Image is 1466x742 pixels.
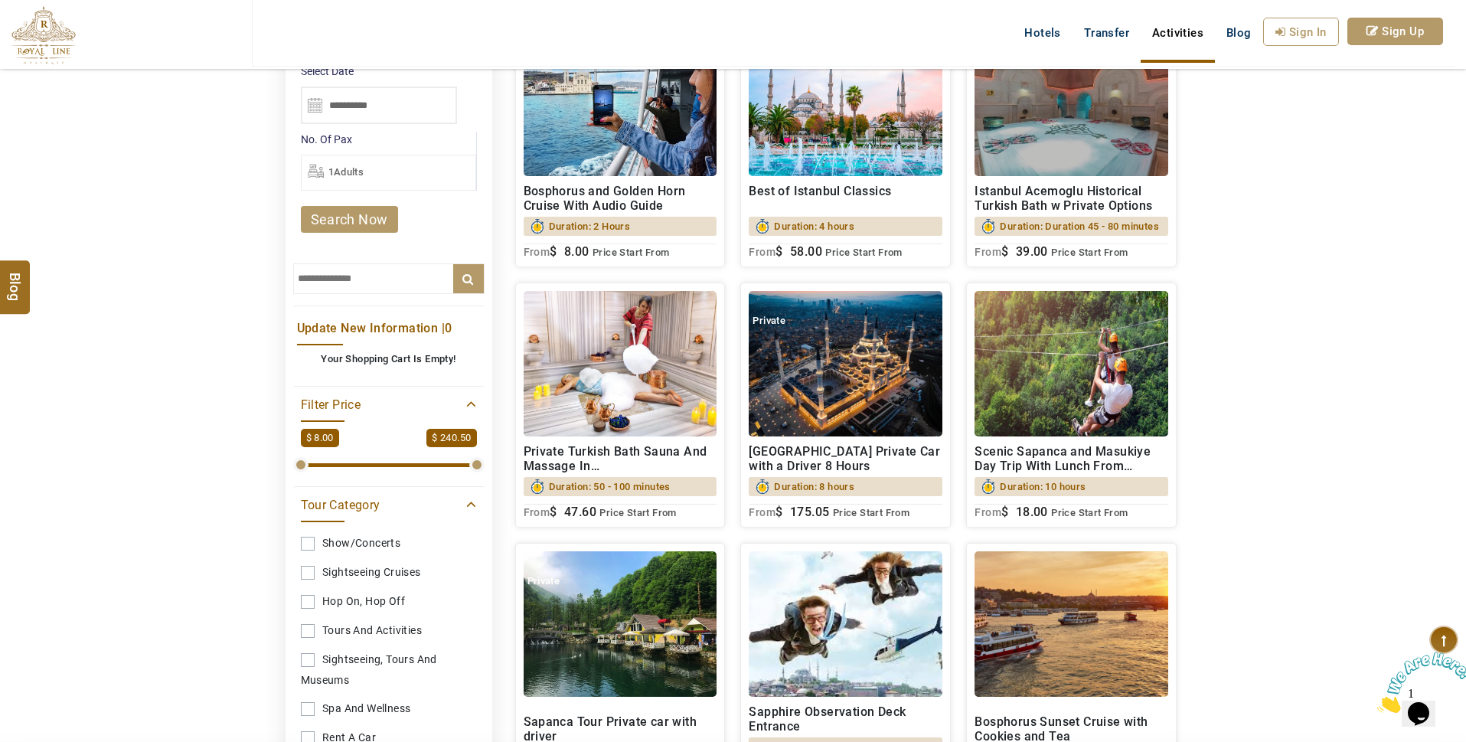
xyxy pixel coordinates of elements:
[1001,244,1008,259] span: $
[301,394,477,413] a: Filter Price
[593,247,669,258] span: Price Start From
[825,247,902,258] span: Price Start From
[975,444,1168,473] h2: Scenic Sapanca and Masukiye Day Trip With Lunch From [GEOGRAPHIC_DATA]
[1347,18,1443,45] a: Sign Up
[966,283,1177,528] a: Scenic Sapanca and Masukiye Day Trip With Lunch From [GEOGRAPHIC_DATA]Duration: 10 hoursFrom$ 18....
[774,477,854,496] span: Duration: 8 hours
[301,587,477,616] a: Hop On, Hop Off
[524,444,717,473] h2: Private Turkish Bath Sauna And Massage In [GEOGRAPHIC_DATA]
[740,22,951,267] a: Best of Istanbul ClassicsDuration: 4 hoursFrom$ 58.00 Price Start From
[966,22,1177,267] a: Istanbul Acemoglu Historical Turkish Bath w Private OptionsDuration: Duration 45 - 80 minutesFrom...
[527,575,560,587] span: Private
[749,506,775,518] sub: From
[524,184,717,213] h2: Bosphorus and Golden Horn Cruise With Audio Guide
[749,704,942,734] h2: Sapphire Observation Deck Entrance
[774,217,854,236] span: Duration: 4 hours
[11,6,76,64] img: The Royal Line Holidays
[775,505,782,519] span: $
[301,529,477,557] a: Show/Concerts
[524,551,717,697] img: sapanca.jpg
[1016,505,1048,519] span: 18.00
[564,505,596,519] span: 47.60
[6,6,101,67] img: Chat attention grabber
[975,291,1168,436] img: zipline.jpg
[790,505,829,519] span: 175.05
[549,477,671,496] span: Duration: 50 - 100 minutes
[1000,217,1159,236] span: Duration: Duration 45 - 80 minutes
[975,246,1001,258] sub: From
[550,505,557,519] span: $
[749,291,942,436] img: camlica_mosque.jpg
[1051,247,1128,258] span: Price Start From
[524,246,550,258] sub: From
[301,616,477,645] a: Tours and Activities
[599,507,676,518] span: Price Start From
[301,646,477,694] a: Sightseeing, tours and museums
[1013,18,1072,48] a: Hotels
[1371,646,1466,719] iframe: chat widget
[740,283,951,528] a: Private[GEOGRAPHIC_DATA] Private Car with a Driver 8 HoursDuration: 8 hoursFrom$ 175.05 Price Sta...
[975,184,1168,213] h2: Istanbul Acemoglu Historical Turkish Bath w Private Options
[753,315,785,326] span: Private
[550,244,557,259] span: $
[833,507,909,518] span: Price Start From
[328,166,364,178] span: 1Adults
[975,506,1001,518] sub: From
[749,246,775,258] sub: From
[524,506,550,518] sub: From
[749,444,942,473] h2: [GEOGRAPHIC_DATA] Private Car with a Driver 8 Hours
[549,217,631,236] span: Duration: 2 Hours
[1000,477,1086,496] span: Duration: 10 hours
[749,184,942,213] h2: Best of Istanbul Classics
[775,244,782,259] span: $
[975,551,1168,697] img: Istanbul_Bosphorus_Sunset_Cruise.jpg
[1226,26,1252,40] span: Blog
[515,283,726,528] a: Private Turkish Bath Sauna And Massage In [GEOGRAPHIC_DATA]Duration: 50 - 100 minutesFrom$ 47.60 ...
[301,558,477,587] a: Sightseeing Cruises
[426,429,476,448] span: $ 240.50
[5,273,25,286] span: Blog
[1141,18,1215,48] a: Activities
[301,132,476,147] label: No. Of Pax
[564,244,589,259] span: 8.00
[301,495,477,514] a: Tour Category
[1215,18,1263,48] a: Blog
[301,695,477,723] a: Spa And wellness
[790,244,822,259] span: 58.00
[524,291,717,436] img: relaxation.jpg
[749,551,942,697] img: 7.jpg
[301,206,398,233] a: search now
[301,429,339,448] span: $ 8.00
[1016,244,1048,259] span: 39.00
[1001,505,1008,519] span: $
[1263,18,1339,46] a: Sign In
[1073,18,1141,48] a: Transfer
[1051,507,1128,518] span: Price Start From
[515,22,726,267] a: Bosphorus and Golden Horn Cruise With Audio GuideDuration: 2 HoursFrom$ 8.00 Price Start From
[6,6,12,19] span: 1
[321,353,455,364] b: Your Shopping Cart Is Empty!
